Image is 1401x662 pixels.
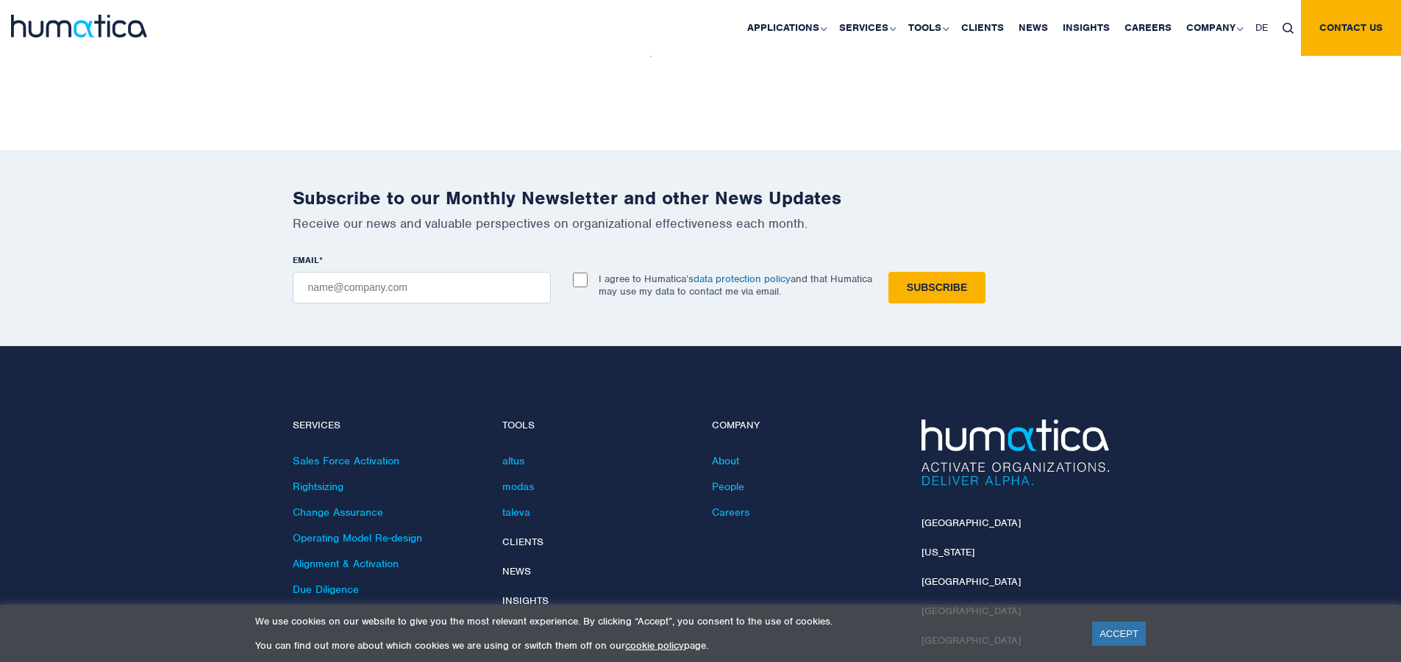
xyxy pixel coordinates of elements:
a: altus [502,454,524,467]
a: taleva [502,506,530,519]
a: cookie policy [625,639,684,652]
img: Humatica [921,420,1109,486]
p: We use cookies on our website to give you the most relevant experience. By clicking “Accept”, you... [255,615,1074,627]
h4: Services [293,420,480,432]
a: [GEOGRAPHIC_DATA] [921,517,1021,529]
input: Subscribe [888,272,985,303]
a: Sales Force Activation [293,454,399,467]
a: data protection policy [694,273,791,285]
h4: Company [712,420,899,432]
p: I agree to Humatica’s and that Humatica may use my data to contact me via email. [599,273,872,298]
a: Change Assurance [293,506,383,519]
p: You can find out more about which cookies we are using or switch them off on our page. [255,639,1074,652]
span: DE [1255,21,1268,34]
input: name@company.com [293,272,551,303]
h4: Tools [502,420,690,432]
a: ACCEPT [1092,622,1146,646]
a: modas [502,480,534,493]
p: Receive our news and valuable perspectives on organizational effectiveness each month. [293,215,1109,231]
span: EMAIL [293,254,319,266]
a: [GEOGRAPHIC_DATA] [921,575,1021,588]
a: News [502,565,531,578]
img: logo [11,15,147,37]
a: Due Diligence [293,583,359,596]
a: Insights [502,594,549,607]
img: search_icon [1283,23,1294,34]
h2: Subscribe to our Monthly Newsletter and other News Updates [293,187,1109,209]
a: Clients [502,536,543,548]
a: People [712,480,744,493]
a: Careers [712,506,749,519]
input: I agree to Humatica’sdata protection policyand that Humatica may use my data to contact me via em... [573,273,588,287]
a: Alignment & Activation [293,557,399,570]
a: Operating Model Re-design [293,531,422,544]
a: [US_STATE] [921,546,974,558]
a: Rightsizing [293,480,343,493]
a: About [712,454,739,467]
